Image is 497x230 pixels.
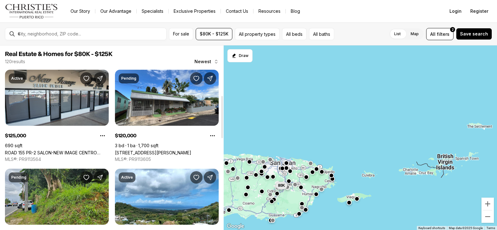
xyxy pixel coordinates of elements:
button: Save Property: Calle Sur SUR #64 [190,72,203,85]
a: Calle Sur SUR #64, VEGA ALTA PR, 00692 [115,150,191,155]
span: Login [449,9,462,14]
button: 80K [276,182,287,189]
button: All beds [282,28,307,40]
button: Zoom in [481,198,494,210]
span: Register [470,9,488,14]
span: Real Estate & Homes for $80K - $125K [5,51,112,57]
button: Login [446,5,465,17]
img: logo [5,4,58,19]
button: For sale [169,28,193,40]
span: Map data ©2025 Google [449,226,483,230]
button: Register [467,5,492,17]
button: Save Property: LOMA LINDA [190,171,203,184]
span: filters [437,31,449,37]
button: Newest [191,55,222,68]
a: ROAD 155 PR-2 SALON-NEW IMAGE CENTRO COMERCIAL PLAZA VEGA BAJA #SUITE 113, VEGA BAJA PR, 00693 [5,150,109,155]
button: Save Property: BO MULAS PARC B, CARR 179 KM.HM 20.9 [80,171,93,184]
span: 80K [278,183,285,188]
span: All [430,31,435,37]
button: Allfilters2 [426,28,454,40]
a: Resources [253,7,285,16]
span: $80K - $125K [200,31,228,36]
button: Save Property: ROAD 155 PR-2 SALON-NEW IMAGE CENTRO COMERCIAL PLAZA VEGA BAJA #SUITE 113 [80,72,93,85]
a: Blog [286,7,305,16]
a: Specialists [137,7,168,16]
a: Our Advantage [95,7,136,16]
p: 120 results [5,59,25,64]
button: $80K - $125K [196,28,232,40]
span: Newest [194,59,211,64]
button: All property types [235,28,280,40]
p: Active [121,175,133,180]
label: Map [406,28,424,40]
p: Pending [121,76,136,81]
label: List [389,28,406,40]
button: Save search [456,28,492,40]
button: All baths [309,28,334,40]
span: Save search [460,31,488,36]
button: Share Property [204,171,216,184]
span: For sale [173,31,189,36]
button: Property options [96,129,109,142]
button: Start drawing [227,49,253,62]
button: Contact Us [221,7,253,16]
button: Property options [206,129,219,142]
button: Share Property [204,72,216,85]
a: Our Story [66,7,95,16]
button: Share Property [94,171,106,184]
span: 2 [452,27,454,32]
button: Share Property [94,72,106,85]
p: Pending [11,175,26,180]
a: Exclusive Properties [169,7,221,16]
p: Active [11,76,23,81]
